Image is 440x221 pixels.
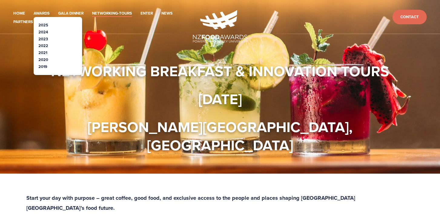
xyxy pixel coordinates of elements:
a: Contact [392,10,427,25]
strong: [PERSON_NAME][GEOGRAPHIC_DATA], [GEOGRAPHIC_DATA] [88,116,356,156]
a: Home [13,10,25,17]
a: 2019 [38,64,47,70]
a: Networking-Tours [92,10,132,17]
a: 2023 [38,36,48,42]
a: News [161,10,173,17]
strong: Start your day with purpose – great coffee, good food, and exclusive access to the people and pla... [26,194,357,212]
a: Partners [13,19,33,25]
strong: Networking Breakfast & Innovation Tours [51,60,389,82]
a: 2025 [38,22,48,28]
a: 2024 [38,29,48,35]
a: Gala Dinner [58,10,84,17]
a: Enter [141,10,153,17]
a: 2021 [38,50,47,56]
a: Awards [34,10,50,17]
a: 2022 [38,43,48,49]
strong: [DATE] [198,88,242,110]
a: 2020 [38,57,48,63]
